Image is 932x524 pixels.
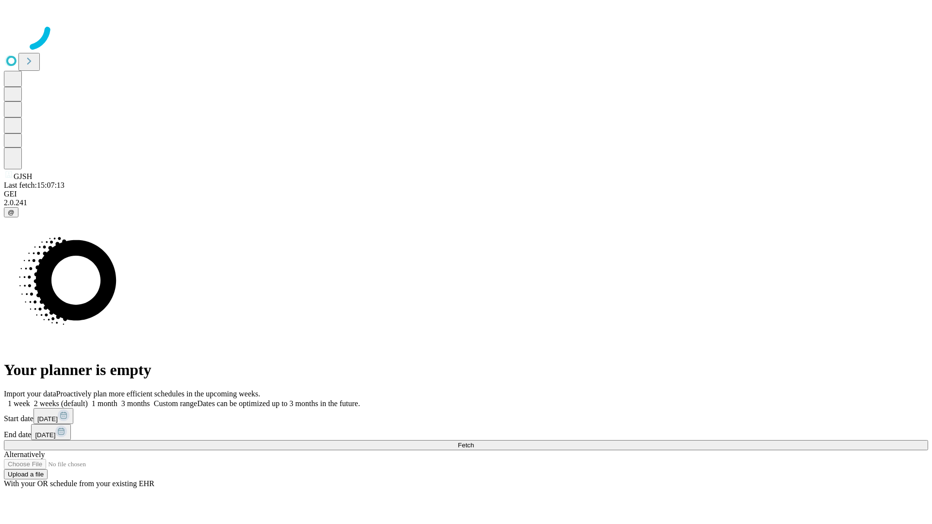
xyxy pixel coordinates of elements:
[197,399,360,408] span: Dates can be optimized up to 3 months in the future.
[4,479,154,488] span: With your OR schedule from your existing EHR
[37,415,58,423] span: [DATE]
[4,198,928,207] div: 2.0.241
[8,209,15,216] span: @
[121,399,150,408] span: 3 months
[31,424,71,440] button: [DATE]
[4,181,65,189] span: Last fetch: 15:07:13
[4,469,48,479] button: Upload a file
[4,450,45,458] span: Alternatively
[8,399,30,408] span: 1 week
[4,361,928,379] h1: Your planner is empty
[56,390,260,398] span: Proactively plan more efficient schedules in the upcoming weeks.
[92,399,117,408] span: 1 month
[458,442,474,449] span: Fetch
[4,440,928,450] button: Fetch
[4,408,928,424] div: Start date
[34,399,88,408] span: 2 weeks (default)
[4,207,18,217] button: @
[4,190,928,198] div: GEI
[35,431,55,439] span: [DATE]
[33,408,73,424] button: [DATE]
[14,172,32,180] span: GJSH
[154,399,197,408] span: Custom range
[4,390,56,398] span: Import your data
[4,424,928,440] div: End date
